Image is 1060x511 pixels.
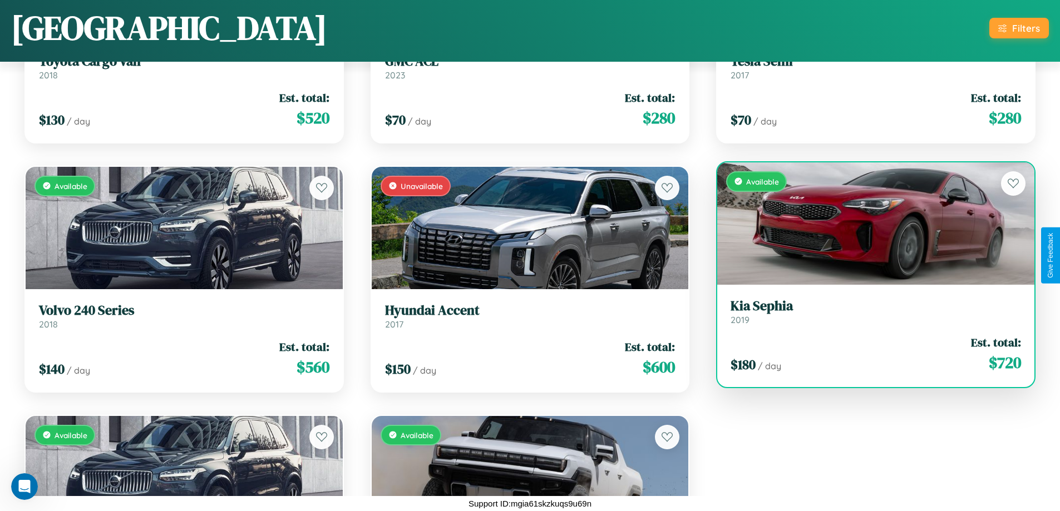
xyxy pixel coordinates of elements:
[279,339,329,355] span: Est. total:
[731,70,749,81] span: 2017
[67,365,90,376] span: / day
[401,430,433,440] span: Available
[1047,233,1054,278] div: Give Feedback
[731,53,1021,81] a: Tesla Semi2017
[385,111,406,129] span: $ 70
[731,111,751,129] span: $ 70
[39,53,329,81] a: Toyota Cargo Van2018
[731,298,1021,314] h3: Kia Sephia
[297,356,329,378] span: $ 560
[385,302,676,319] h3: Hyundai Accent
[39,360,65,378] span: $ 140
[279,90,329,106] span: Est. total:
[408,116,431,127] span: / day
[643,107,675,129] span: $ 280
[297,107,329,129] span: $ 520
[39,302,329,330] a: Volvo 240 Series2018
[11,473,38,500] iframe: Intercom live chat
[55,430,87,440] span: Available
[385,360,411,378] span: $ 150
[469,496,591,511] p: Support ID: mgia61skzkuqs9u69n
[385,70,405,81] span: 2023
[971,334,1021,350] span: Est. total:
[39,111,65,129] span: $ 130
[385,319,403,330] span: 2017
[39,319,58,330] span: 2018
[753,116,777,127] span: / day
[385,53,676,70] h3: GMC ACL
[625,339,675,355] span: Est. total:
[39,53,329,70] h3: Toyota Cargo Van
[11,5,327,51] h1: [GEOGRAPHIC_DATA]
[731,314,750,325] span: 2019
[385,53,676,81] a: GMC ACL2023
[731,298,1021,325] a: Kia Sephia2019
[989,107,1021,129] span: $ 280
[413,365,436,376] span: / day
[989,18,1049,38] button: Filters
[39,70,58,81] span: 2018
[643,356,675,378] span: $ 600
[758,360,781,371] span: / day
[1012,22,1040,34] div: Filters
[55,181,87,191] span: Available
[971,90,1021,106] span: Est. total:
[401,181,443,191] span: Unavailable
[746,177,779,186] span: Available
[731,53,1021,70] h3: Tesla Semi
[67,116,90,127] span: / day
[625,90,675,106] span: Est. total:
[39,302,329,319] h3: Volvo 240 Series
[385,302,676,330] a: Hyundai Accent2017
[989,351,1021,374] span: $ 720
[731,355,756,374] span: $ 180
